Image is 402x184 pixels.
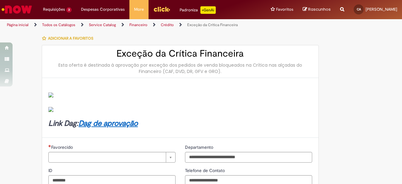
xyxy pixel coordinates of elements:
[185,144,215,150] span: Departamento
[51,144,74,150] span: Necessários - Favorecido
[161,22,174,27] a: Crédito
[1,3,33,16] img: ServiceNow
[79,119,138,128] a: Dag de aprovação
[7,22,29,27] a: Página inicial
[276,6,293,13] span: Favoritos
[48,152,176,163] a: Limpar campo Favorecido
[134,6,144,13] span: More
[81,6,125,13] span: Despesas Corporativas
[129,22,147,27] a: Financeiro
[5,19,263,31] ul: Trilhas de página
[48,92,53,98] img: sys_attachment.do
[303,7,331,13] a: Rascunhos
[48,62,312,75] div: Esta oferta é destinada à aprovação por exceção dos pedidos de venda bloqueados na Crítica nas al...
[42,22,75,27] a: Todos os Catálogos
[48,145,51,147] span: Necessários
[89,22,116,27] a: Service Catalog
[48,48,312,59] h2: Exceção da Crítica Financeira
[153,4,170,14] img: click_logo_yellow_360x200.png
[48,107,53,112] img: sys_attachment.do
[308,6,331,12] span: Rascunhos
[185,152,312,163] input: Departamento
[42,32,97,45] button: Adicionar a Favoritos
[366,7,397,12] span: [PERSON_NAME]
[357,7,361,11] span: CA
[180,6,216,14] div: Padroniza
[185,168,226,173] span: Telefone de Contato
[48,119,138,128] strong: Link Dag:
[200,6,216,14] p: +GenAi
[43,6,65,13] span: Requisições
[187,22,238,27] a: Exceção da Crítica Financeira
[48,36,93,41] span: Adicionar a Favoritos
[66,7,72,13] span: 3
[48,168,54,173] span: ID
